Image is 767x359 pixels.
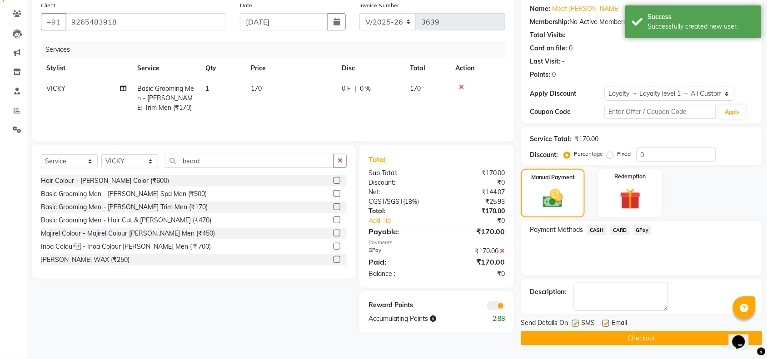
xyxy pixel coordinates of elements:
[437,187,512,197] div: ₹144.07
[437,226,512,237] div: ₹170.00
[530,17,570,27] div: Membership:
[405,198,417,205] span: 18%
[437,269,512,279] div: ₹0
[362,226,437,237] div: Payable:
[648,12,755,22] div: Success
[530,287,567,297] div: Description:
[437,207,512,216] div: ₹170.00
[132,58,200,79] th: Service
[610,225,630,235] span: CARD
[530,150,558,160] div: Discount:
[530,17,753,27] div: No Active Membership
[530,4,551,14] div: Name:
[362,187,437,197] div: Net:
[65,13,226,30] input: Search by Name/Mobile/Email/Code
[362,178,437,187] div: Discount:
[437,197,512,207] div: ₹25.93
[369,155,389,164] span: Total
[362,168,437,178] div: Sub Total:
[720,105,746,119] button: Apply
[362,300,437,310] div: Reward Points
[530,134,572,144] div: Service Total:
[563,57,565,66] div: -
[449,216,512,226] div: ₹0
[530,70,551,79] div: Points:
[410,84,421,93] span: 170
[360,84,371,93] span: 0 %
[354,84,356,93] span: |
[615,172,646,181] label: Redemption
[240,1,252,10] label: Date
[437,178,512,187] div: ₹0
[474,314,512,324] div: 2.88
[41,202,208,212] div: Basic Grooming Men - [PERSON_NAME] Trim Men (₹170)
[530,107,605,117] div: Coupon Code
[205,84,209,93] span: 1
[605,105,716,119] input: Enter Offer / Coupon Code
[362,256,437,267] div: Paid:
[359,1,399,10] label: Invoice Number
[41,189,207,199] div: Basic Grooming Men - [PERSON_NAME] Spa Men (₹500)
[437,246,512,256] div: ₹170.00
[362,269,437,279] div: Balance :
[41,1,55,10] label: Client
[46,84,65,93] span: VICKY
[362,197,437,207] div: ( )
[165,154,334,168] input: Search or Scan
[251,84,262,93] span: 170
[530,44,568,53] div: Card on file:
[342,84,351,93] span: 0 F
[41,229,215,238] div: Majirel Colour - Majirel Colour [PERSON_NAME] Men (₹450)
[613,186,647,212] img: _gift.svg
[618,150,631,158] label: Fixed
[42,41,512,58] div: Services
[41,255,129,265] div: [PERSON_NAME] WAX (₹250)
[530,30,566,40] div: Total Visits:
[553,4,620,14] a: Meet [PERSON_NAME]
[574,150,603,158] label: Percentage
[362,314,474,324] div: Accumulating Points
[521,331,762,345] button: Checkout
[612,318,628,329] span: Email
[633,225,652,235] span: GPay
[200,58,245,79] th: Qty
[41,242,211,251] div: Inoa Colour - Inoa Colour [PERSON_NAME] Men (₹700)
[648,22,755,31] div: Successfully created new user.
[575,134,599,144] div: ₹170.00
[369,197,403,206] span: CGST/SGST
[362,207,437,216] div: Total:
[531,173,575,182] label: Manual Payment
[582,318,595,329] span: SMS
[437,256,512,267] div: ₹170.00
[537,187,569,210] img: _cash.svg
[569,44,573,53] div: 0
[553,70,556,79] div: 0
[41,13,66,30] button: +91
[437,168,512,178] div: ₹170.00
[41,216,211,225] div: Basic Grooming Men - Hair Cut & [PERSON_NAME] (₹470)
[41,176,169,186] div: Hair Colour - [PERSON_NAME] Color (₹600)
[41,58,132,79] th: Stylist
[530,225,583,235] span: Payment Methods
[450,58,505,79] th: Action
[245,58,336,79] th: Price
[521,318,568,329] span: Send Details On
[530,57,561,66] div: Last Visit:
[137,84,194,112] span: Basic Grooming Men - [PERSON_NAME] Trim Men (₹170)
[336,58,404,79] th: Disc
[729,323,758,350] iframe: chat widget
[362,246,437,256] div: GPay
[530,89,605,98] div: Apply Discount
[369,239,505,246] div: Payments
[587,225,607,235] span: CASH
[362,216,449,226] a: Add Tip
[404,58,450,79] th: Total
